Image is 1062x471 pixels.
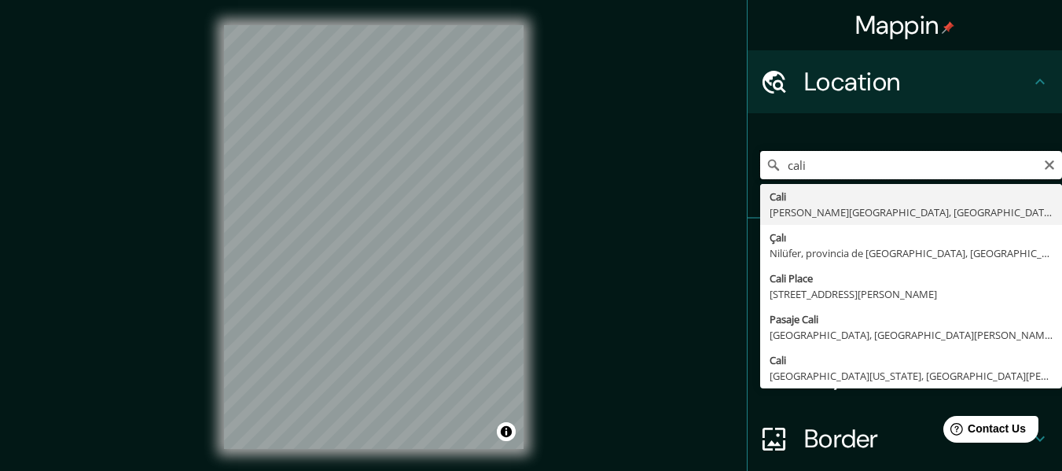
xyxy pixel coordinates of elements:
[1043,156,1056,171] button: Clear
[770,327,1053,343] div: [GEOGRAPHIC_DATA], [GEOGRAPHIC_DATA][PERSON_NAME] 7910000, [GEOGRAPHIC_DATA]
[748,344,1062,407] div: Layout
[770,230,1053,245] div: Çalı
[770,245,1053,261] div: Nilüfer, provincia de [GEOGRAPHIC_DATA], [GEOGRAPHIC_DATA]
[770,189,1053,204] div: Cali
[770,311,1053,327] div: Pasaje Cali
[855,9,955,41] h4: Mappin
[497,422,516,441] button: Toggle attribution
[804,423,1031,454] h4: Border
[748,281,1062,344] div: Style
[748,50,1062,113] div: Location
[770,270,1053,286] div: Cali Place
[748,407,1062,470] div: Border
[804,66,1031,98] h4: Location
[770,368,1053,384] div: [GEOGRAPHIC_DATA][US_STATE], [GEOGRAPHIC_DATA][PERSON_NAME] 8240000, [GEOGRAPHIC_DATA]
[770,352,1053,368] div: Cali
[804,360,1031,392] h4: Layout
[922,410,1045,454] iframe: Help widget launcher
[760,151,1062,179] input: Pick your city or area
[770,204,1053,220] div: [PERSON_NAME][GEOGRAPHIC_DATA], [GEOGRAPHIC_DATA]
[770,286,1053,302] div: [STREET_ADDRESS][PERSON_NAME]
[224,25,524,449] canvas: Map
[942,21,954,34] img: pin-icon.png
[748,219,1062,281] div: Pins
